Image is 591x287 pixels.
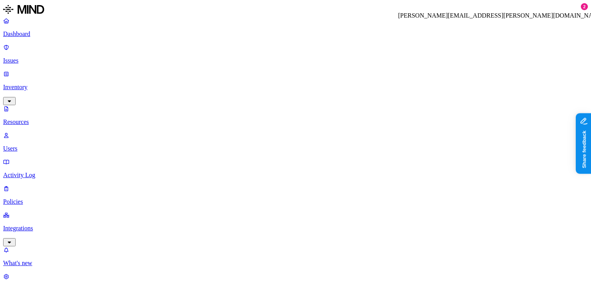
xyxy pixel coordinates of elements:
[3,30,588,38] p: Dashboard
[3,225,588,232] p: Integrations
[3,3,44,16] img: MIND
[3,118,588,126] p: Resources
[3,172,588,179] p: Activity Log
[3,198,588,205] p: Policies
[3,57,588,64] p: Issues
[3,145,588,152] p: Users
[3,84,588,91] p: Inventory
[581,3,588,10] div: 2
[3,260,588,267] p: What's new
